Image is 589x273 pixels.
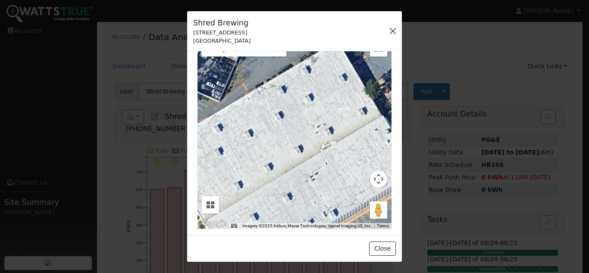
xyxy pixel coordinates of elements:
[370,170,387,188] button: Map camera controls
[242,223,372,228] span: Imagery ©2025 Airbus, Maxar Technologies, Vexcel Imaging US, Inc.
[370,201,387,219] button: Drag Pegman onto the map to open Street View
[231,223,237,229] button: Keyboard shortcuts
[193,28,251,37] div: [STREET_ADDRESS]
[202,196,219,213] button: Tilt map
[200,218,228,229] img: Google
[377,223,389,228] a: Terms
[369,242,395,256] button: Close
[200,218,228,229] a: Open this area in Google Maps (opens a new window)
[193,17,251,28] h5: Shred Brewing
[193,37,251,45] div: [GEOGRAPHIC_DATA]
